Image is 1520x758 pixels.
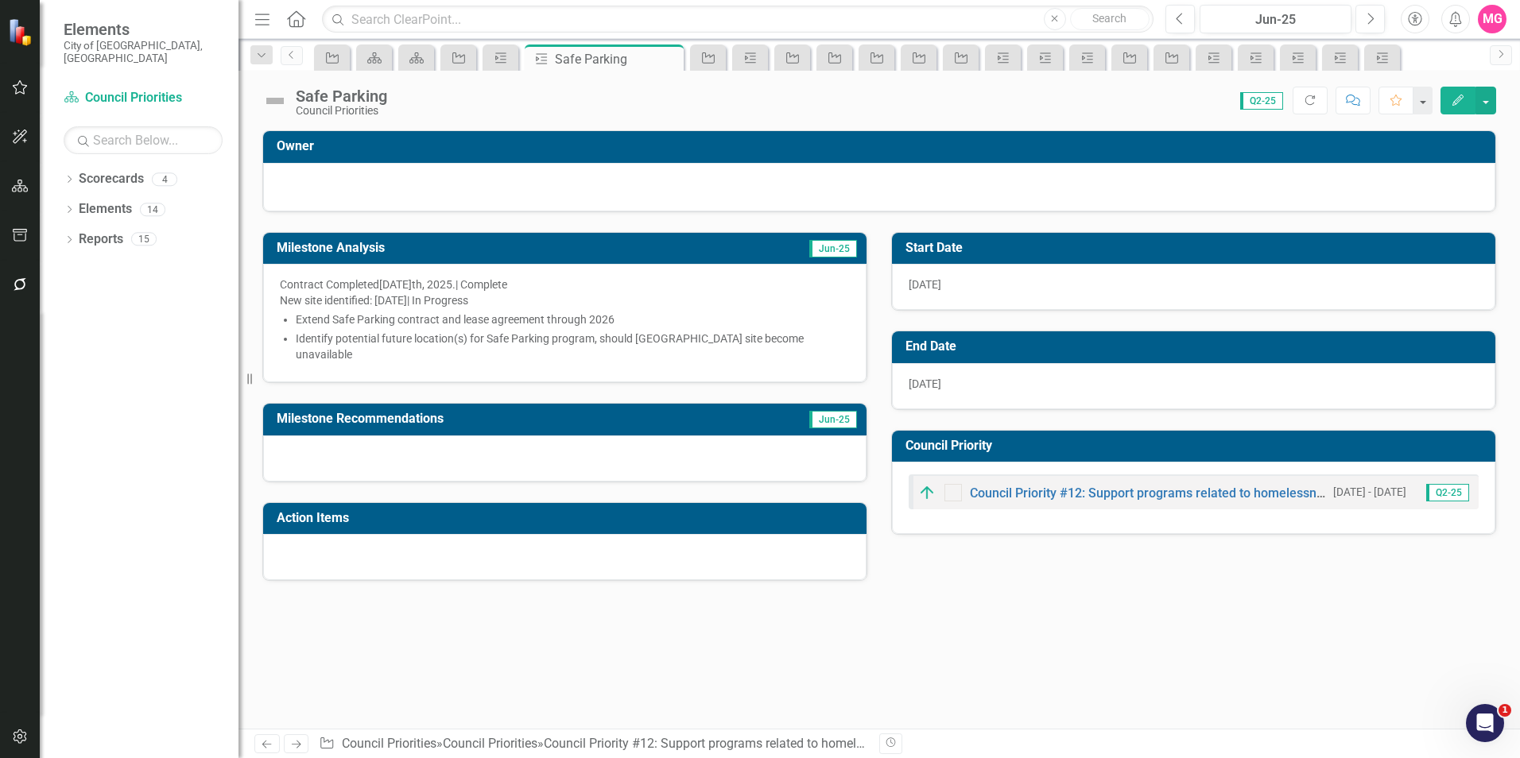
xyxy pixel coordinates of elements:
a: Council Priorities [342,736,436,751]
div: 14 [140,203,165,216]
h3: Owner [277,139,1487,153]
span: Search [1092,12,1126,25]
span: New site identified: [DATE] [280,294,407,307]
span: th [412,278,422,291]
a: Reports [79,230,123,249]
img: On Track [917,483,936,502]
span: | In Progress [407,294,468,307]
iframe: Intercom live chat [1466,704,1504,742]
span: Jun-25 [809,411,857,428]
span: Contract Completed [280,278,379,291]
h3: Milestone Recommendations [277,412,726,426]
h3: Milestone Analysis [277,241,677,255]
div: Council Priorities [296,105,387,117]
a: Council Priority #12: Support programs related to homelessness prevention and programs that help ... [544,736,1403,751]
h3: Council Priority [905,439,1487,453]
span: Extend Safe Parking contract and lease agreement through 2026 [296,313,615,326]
span: 1 [1499,704,1511,717]
span: Jun-25 [809,240,857,257]
img: ClearPoint Strategy [7,17,37,47]
h3: Start Date [905,241,1487,255]
span: | Complete [456,278,507,291]
div: » » » [319,735,867,753]
div: Jun-25 [1205,10,1346,29]
a: Council Priorities [64,89,223,107]
span: Elements [64,20,223,39]
div: 15 [131,233,157,246]
button: Search [1070,8,1150,30]
h3: Action Items [277,511,859,525]
div: 4 [152,172,177,186]
small: City of [GEOGRAPHIC_DATA], [GEOGRAPHIC_DATA] [64,39,223,65]
div: Safe Parking [296,87,387,105]
input: Search ClearPoint... [322,6,1154,33]
img: Not Defined [262,88,288,114]
span: [DATE] [909,278,941,291]
span: Identify potential future location(s) for Safe Parking program, should [GEOGRAPHIC_DATA] site bec... [296,332,804,361]
span: Q2-25 [1240,92,1283,110]
a: Elements [79,200,132,219]
button: MG [1478,5,1506,33]
a: Scorecards [79,170,144,188]
button: Jun-25 [1200,5,1351,33]
div: Safe Parking [555,49,680,69]
small: [DATE] - [DATE] [1333,485,1406,500]
span: [DATE] [909,377,941,390]
h3: End Date [905,339,1487,354]
a: Council Priorities [443,736,537,751]
span: Q2-25 [1426,484,1469,501]
span: [DATE] [379,278,412,291]
span: , 2025. [422,278,456,291]
input: Search Below... [64,126,223,154]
